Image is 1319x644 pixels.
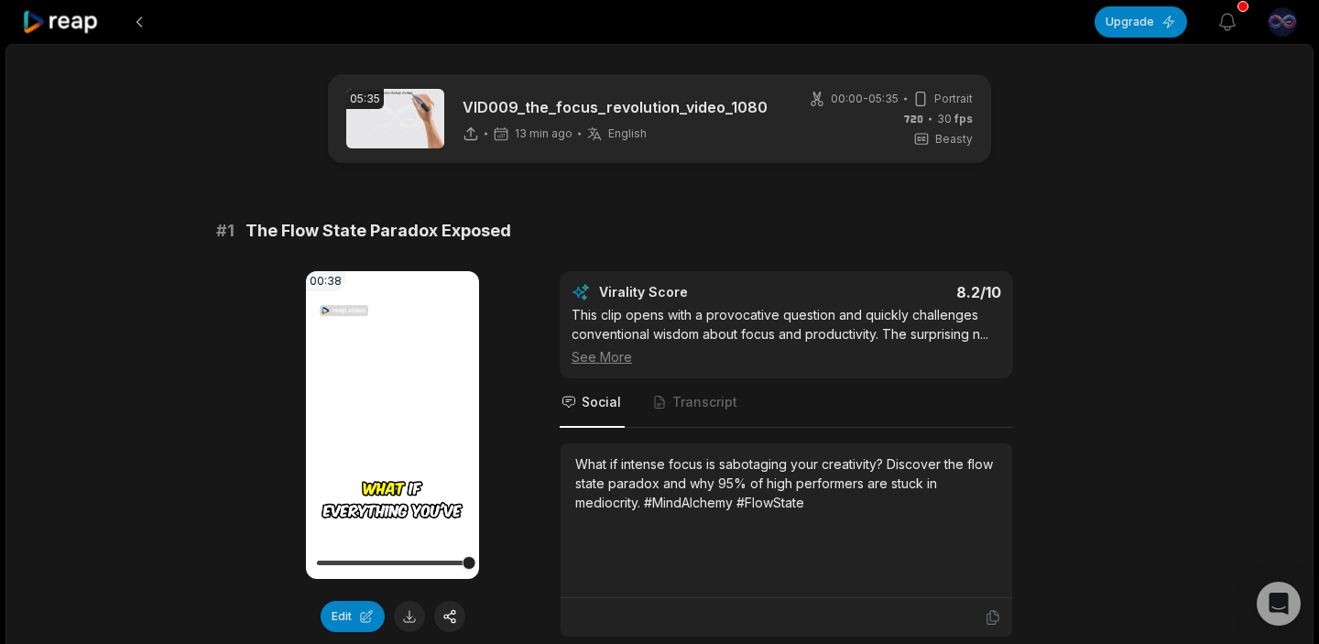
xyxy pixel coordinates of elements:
[306,271,479,579] video: Your browser does not support mp4 format.
[599,283,796,301] div: Virality Score
[346,89,384,109] div: 05:35
[572,347,1001,366] div: See More
[575,454,997,512] div: What if intense focus is sabotaging your creativity? Discover the flow state paradox and why 95% ...
[582,393,621,411] span: Social
[937,111,973,127] span: 30
[1257,582,1301,626] div: Open Intercom Messenger
[572,305,1001,366] div: This clip opens with a provocative question and quickly challenges conventional wisdom about focu...
[463,96,768,118] p: VID009_the_focus_revolution_video_1080
[935,131,973,147] span: Beasty
[672,393,737,411] span: Transcript
[216,218,234,244] span: # 1
[608,126,647,141] span: English
[560,378,1013,428] nav: Tabs
[831,91,899,107] span: 00:00 - 05:35
[1095,6,1187,38] button: Upgrade
[321,601,385,632] button: Edit
[934,91,973,107] span: Portrait
[805,283,1002,301] div: 8.2 /10
[515,126,572,141] span: 13 min ago
[245,218,511,244] span: The Flow State Paradox Exposed
[954,112,973,126] span: fps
